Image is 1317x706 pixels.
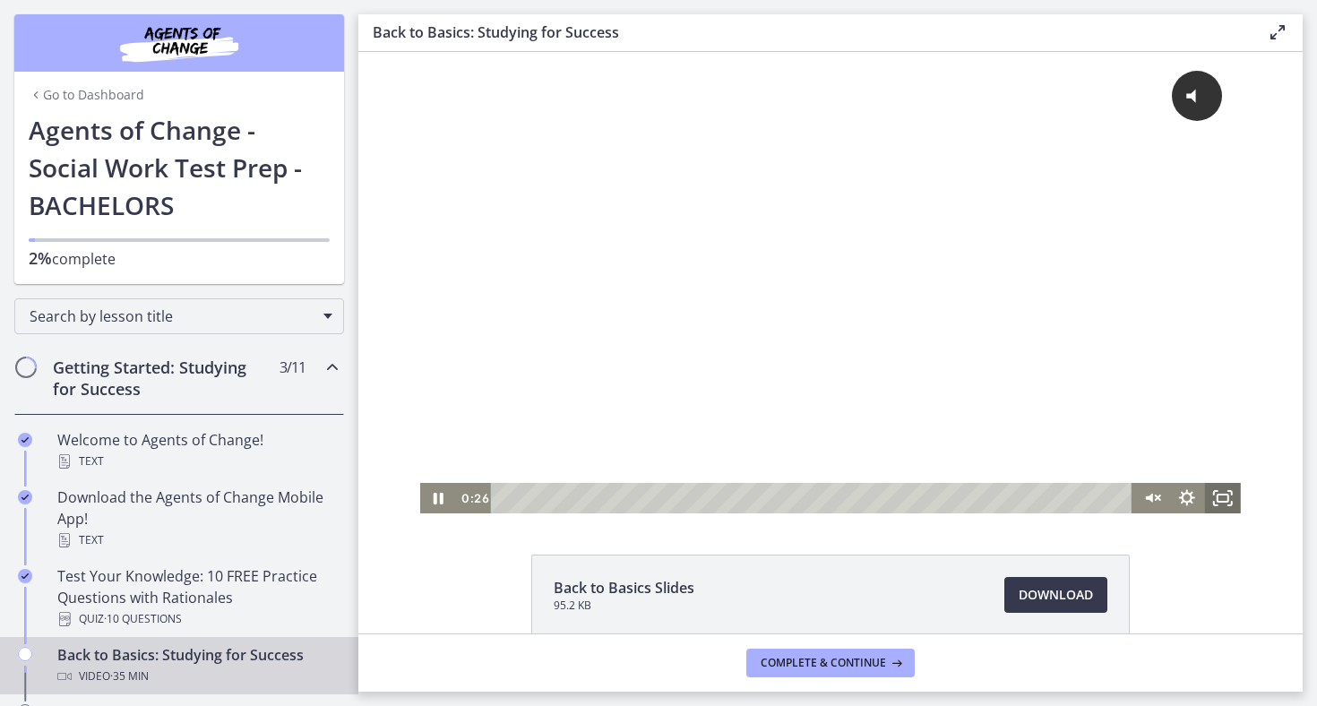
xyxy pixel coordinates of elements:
[18,433,32,447] i: Completed
[30,306,314,326] span: Search by lesson title
[373,22,1238,43] h3: Back to Basics: Studying for Success
[847,431,882,461] button: Fullscreen
[110,666,149,687] span: · 35 min
[811,431,847,461] button: Show settings menu
[72,22,287,65] img: Agents of Change Social Work Test Prep
[57,486,337,551] div: Download the Agents of Change Mobile App!
[554,598,694,613] span: 95.2 KB
[14,298,344,334] div: Search by lesson title
[280,357,306,378] span: 3 / 11
[554,577,694,598] span: Back to Basics Slides
[18,490,32,504] i: Completed
[57,565,337,630] div: Test Your Knowledge: 10 FREE Practice Questions with Rationales
[57,451,337,472] div: Text
[57,429,337,472] div: Welcome to Agents of Change!
[775,431,811,461] button: Unmute
[358,52,1303,513] iframe: Video Lesson
[1004,577,1107,613] a: Download
[57,608,337,630] div: Quiz
[29,111,330,224] h1: Agents of Change - Social Work Test Prep - BACHELORS
[104,608,182,630] span: · 10 Questions
[1019,584,1093,606] span: Download
[57,666,337,687] div: Video
[29,247,330,270] p: complete
[57,644,337,687] div: Back to Basics: Studying for Success
[761,656,886,670] span: Complete & continue
[29,86,144,104] a: Go to Dashboard
[29,247,52,269] span: 2%
[18,569,32,583] i: Completed
[57,529,337,551] div: Text
[746,649,915,677] button: Complete & continue
[53,357,271,400] h2: Getting Started: Studying for Success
